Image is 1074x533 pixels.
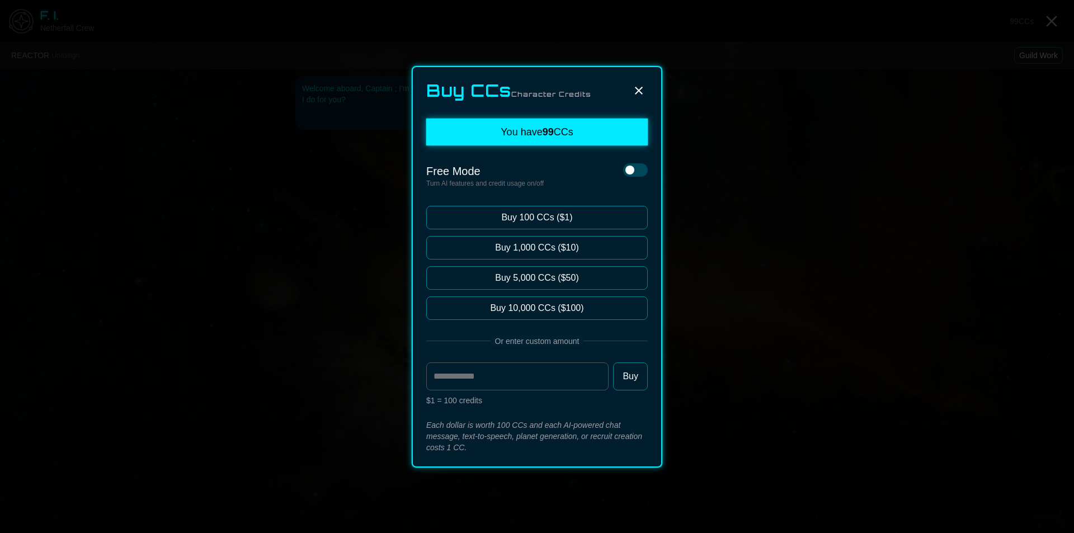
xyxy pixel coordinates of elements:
button: Buy 5,000 CCs ($50) [426,266,648,290]
p: Each dollar is worth 100 CCs and each AI-powered chat message, text-to-speech, planet generation,... [426,419,648,453]
span: Or enter custom amount [491,336,584,347]
span: Character Credits [511,90,591,98]
button: Buy 100 CCs ($1) [426,206,648,229]
h2: Buy CCs [426,81,591,101]
button: Buy [613,362,648,390]
button: Buy 10,000 CCs ($100) [426,296,648,320]
button: Buy 1,000 CCs ($10) [426,236,648,260]
p: Free Mode [426,163,544,179]
p: Turn AI features and credit usage on/off [426,179,544,188]
span: 99 [543,126,554,138]
div: You have CCs [426,119,648,145]
p: $1 = 100 credits [426,395,648,406]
